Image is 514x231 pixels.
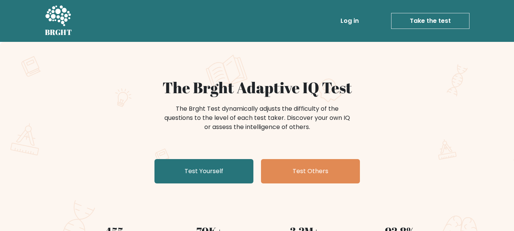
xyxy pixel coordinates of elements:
[337,13,362,29] a: Log in
[162,104,352,132] div: The Brght Test dynamically adjusts the difficulty of the questions to the level of each test take...
[391,13,469,29] a: Take the test
[154,159,253,183] a: Test Yourself
[72,78,443,97] h1: The Brght Adaptive IQ Test
[45,3,72,39] a: BRGHT
[45,28,72,37] h5: BRGHT
[261,159,360,183] a: Test Others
